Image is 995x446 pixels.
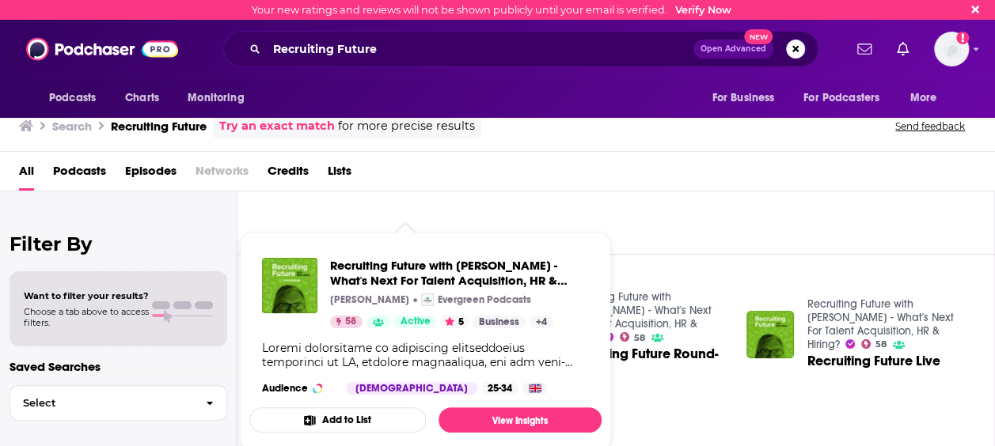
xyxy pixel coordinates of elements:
button: open menu [793,83,902,113]
span: More [910,87,937,109]
p: Saved Searches [9,359,227,374]
a: Show notifications dropdown [891,36,915,62]
a: View Insights [439,407,602,433]
a: Show notifications dropdown [851,36,878,62]
span: Charts [125,87,159,109]
a: Active [393,316,436,328]
button: open menu [38,83,116,113]
a: All [19,158,34,191]
div: [DEMOGRAPHIC_DATA] [346,382,477,395]
span: Active [400,314,430,330]
button: 5 [440,316,469,328]
span: Select [10,398,193,408]
span: Monitoring [188,87,244,109]
h3: Recruiting Future [111,119,207,134]
span: for more precise results [338,117,475,135]
a: Recruiting Future with Matt Alder - What's Next For Talent Acquisition, HR & Hiring? [330,258,589,288]
button: open menu [899,83,957,113]
span: Choose a tab above to access filters. [24,306,149,328]
span: New [744,29,773,44]
img: User Profile [934,32,969,66]
input: Search podcasts, credits, & more... [267,36,693,62]
a: Recruiting Future Live [807,354,940,368]
span: Open Advanced [701,45,766,53]
button: Send feedback [891,119,970,133]
span: Networks [196,158,249,191]
a: Credits [268,158,309,191]
img: Recruiting Future Live [746,311,795,359]
button: Open AdvancedNew [693,40,773,59]
span: For Business [712,87,774,109]
div: Loremi dolorsitame co adipiscing elitseddoeius temporinci ut LA, etdolore magnaaliqua, eni adm ve... [262,341,589,369]
span: Podcasts [49,87,96,109]
img: Recruiting Future with Matt Alder - What's Next For Talent Acquisition, HR & Hiring? [262,258,317,313]
div: Search podcasts, credits, & more... [223,31,818,67]
div: Your new ratings and reviews will not be shown publicly until your email is verified. [252,4,731,16]
a: Evergreen PodcastsEvergreen Podcasts [421,293,531,306]
h2: Filter By [9,232,227,255]
a: Try an exact match [219,117,335,135]
a: Episodes [125,158,177,191]
span: 58 [345,314,356,330]
a: Recruiting Future with Matt Alder - What's Next For Talent Acquisition, HR & Hiring? [807,297,953,351]
a: +4 [530,316,553,328]
button: Select [9,385,227,421]
span: 58 [634,334,645,342]
h3: Search [52,119,92,134]
p: Evergreen Podcasts [438,293,531,306]
a: Verify Now [675,4,731,16]
a: 58 [620,332,645,342]
span: 58 [875,341,887,348]
button: open menu [701,83,794,113]
span: Recruiting Future with [PERSON_NAME] - What's Next For Talent Acquisition, HR & Hiring? [330,258,557,303]
div: 25-34 [481,382,518,395]
p: [PERSON_NAME] [330,293,409,306]
a: Podcasts [53,158,106,191]
a: 58 [861,339,887,349]
span: For Podcasters [803,87,879,109]
span: Want to filter your results? [24,290,149,301]
button: open menu [177,83,264,113]
a: Charts [115,83,169,113]
button: Add to List [249,407,426,433]
a: Lists [328,158,351,191]
svg: Email not verified [956,32,969,44]
a: Business [473,316,526,328]
h3: Audience [262,382,333,395]
img: Podchaser - Follow, Share and Rate Podcasts [26,34,178,64]
button: Show profile menu [934,32,969,66]
a: Recruiting Future with Matt Alder - What's Next For Talent Acquisition, HR & Hiring? [565,290,712,344]
a: 58 [330,316,363,328]
img: Evergreen Podcasts [421,293,434,306]
a: Recruiting Future Round-Up [565,347,727,374]
span: Logged in as sstevens [934,32,969,66]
